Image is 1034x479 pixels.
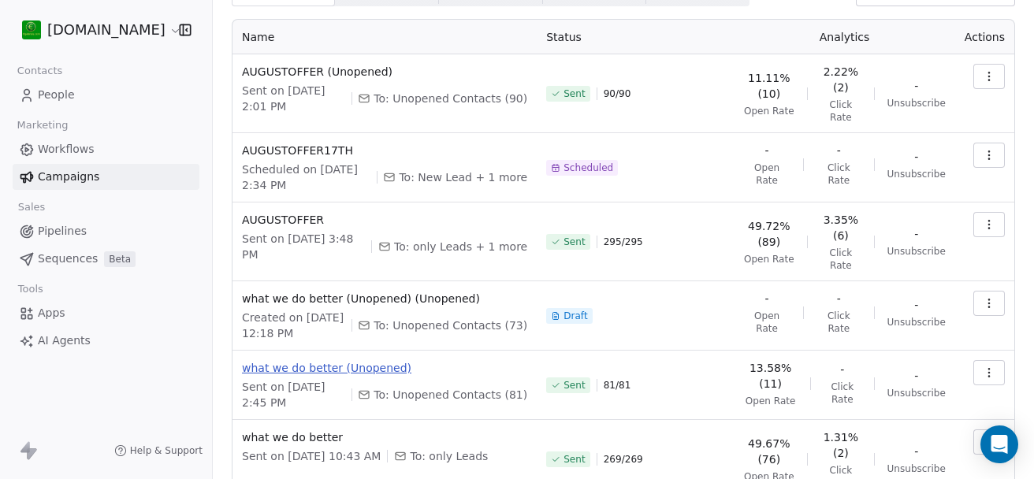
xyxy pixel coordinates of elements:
[38,87,75,103] span: People
[47,20,166,40] span: [DOMAIN_NAME]
[374,387,527,403] span: To: Unopened Contacts (81)
[13,328,199,354] a: AI Agents
[11,277,50,301] span: Tools
[744,253,794,265] span: Open Rate
[980,425,1018,463] div: Open Intercom Messenger
[604,453,643,466] span: 269 / 269
[374,317,527,333] span: To: Unopened Contacts (73)
[563,236,585,248] span: Sent
[744,105,794,117] span: Open Rate
[130,444,203,457] span: Help & Support
[563,310,587,322] span: Draft
[743,436,794,467] span: 49.67% (76)
[232,20,537,54] th: Name
[242,291,527,306] span: what we do better (Unopened) (Unopened)
[38,305,65,321] span: Apps
[563,162,613,174] span: Scheduled
[242,212,527,228] span: AUGUSTOFFER
[38,169,99,185] span: Campaigns
[816,162,861,187] span: Click Rate
[19,17,168,43] button: [DOMAIN_NAME]
[604,379,631,392] span: 81 / 81
[765,143,769,158] span: -
[563,87,585,100] span: Sent
[887,245,946,258] span: Unsubscribe
[410,448,488,464] span: To: only Leads
[11,195,52,219] span: Sales
[537,20,734,54] th: Status
[114,444,203,457] a: Help & Support
[13,164,199,190] a: Campaigns
[887,462,946,475] span: Unsubscribe
[816,310,861,335] span: Click Rate
[914,368,918,384] span: -
[242,360,527,376] span: what we do better (Unopened)
[13,246,199,272] a: SequencesBeta
[955,20,1014,54] th: Actions
[820,64,861,95] span: 2.22% (2)
[563,453,585,466] span: Sent
[38,251,98,267] span: Sequences
[104,251,136,267] span: Beta
[604,236,643,248] span: 295 / 295
[765,291,769,306] span: -
[887,387,946,399] span: Unsubscribe
[399,169,527,185] span: To: New Lead + 1 more
[840,362,844,377] span: -
[914,78,918,94] span: -
[22,20,41,39] img: 439216937_921727863089572_7037892552807592703_n%20(1).jpg
[887,168,946,180] span: Unsubscribe
[13,300,199,326] a: Apps
[394,239,527,254] span: To: only Leads + 1 more
[242,379,345,410] span: Sent on [DATE] 2:45 PM
[242,64,527,80] span: AUGUSTOFFER (Unopened)
[38,141,95,158] span: Workflows
[374,91,527,106] span: To: Unopened Contacts (90)
[604,87,631,100] span: 90 / 90
[820,98,861,124] span: Click Rate
[242,231,365,262] span: Sent on [DATE] 3:48 PM
[914,149,918,165] span: -
[734,20,955,54] th: Analytics
[563,379,585,392] span: Sent
[242,83,345,114] span: Sent on [DATE] 2:01 PM
[914,297,918,313] span: -
[914,226,918,242] span: -
[837,143,841,158] span: -
[743,162,790,187] span: Open Rate
[824,381,861,406] span: Click Rate
[743,360,798,392] span: 13.58% (11)
[242,448,381,464] span: Sent on [DATE] 10:43 AM
[10,113,75,137] span: Marketing
[13,218,199,244] a: Pipelines
[13,136,199,162] a: Workflows
[820,429,861,461] span: 1.31% (2)
[914,444,918,459] span: -
[743,310,790,335] span: Open Rate
[887,97,946,110] span: Unsubscribe
[242,162,370,193] span: Scheduled on [DATE] 2:34 PM
[837,291,841,306] span: -
[746,395,796,407] span: Open Rate
[38,332,91,349] span: AI Agents
[10,59,69,83] span: Contacts
[242,310,345,341] span: Created on [DATE] 12:18 PM
[242,429,527,445] span: what we do better
[242,143,527,158] span: AUGUSTOFFER17TH
[820,247,861,272] span: Click Rate
[820,212,861,243] span: 3.35% (6)
[887,316,946,329] span: Unsubscribe
[38,223,87,239] span: Pipelines
[743,218,794,250] span: 49.72% (89)
[743,70,794,102] span: 11.11% (10)
[13,82,199,108] a: People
